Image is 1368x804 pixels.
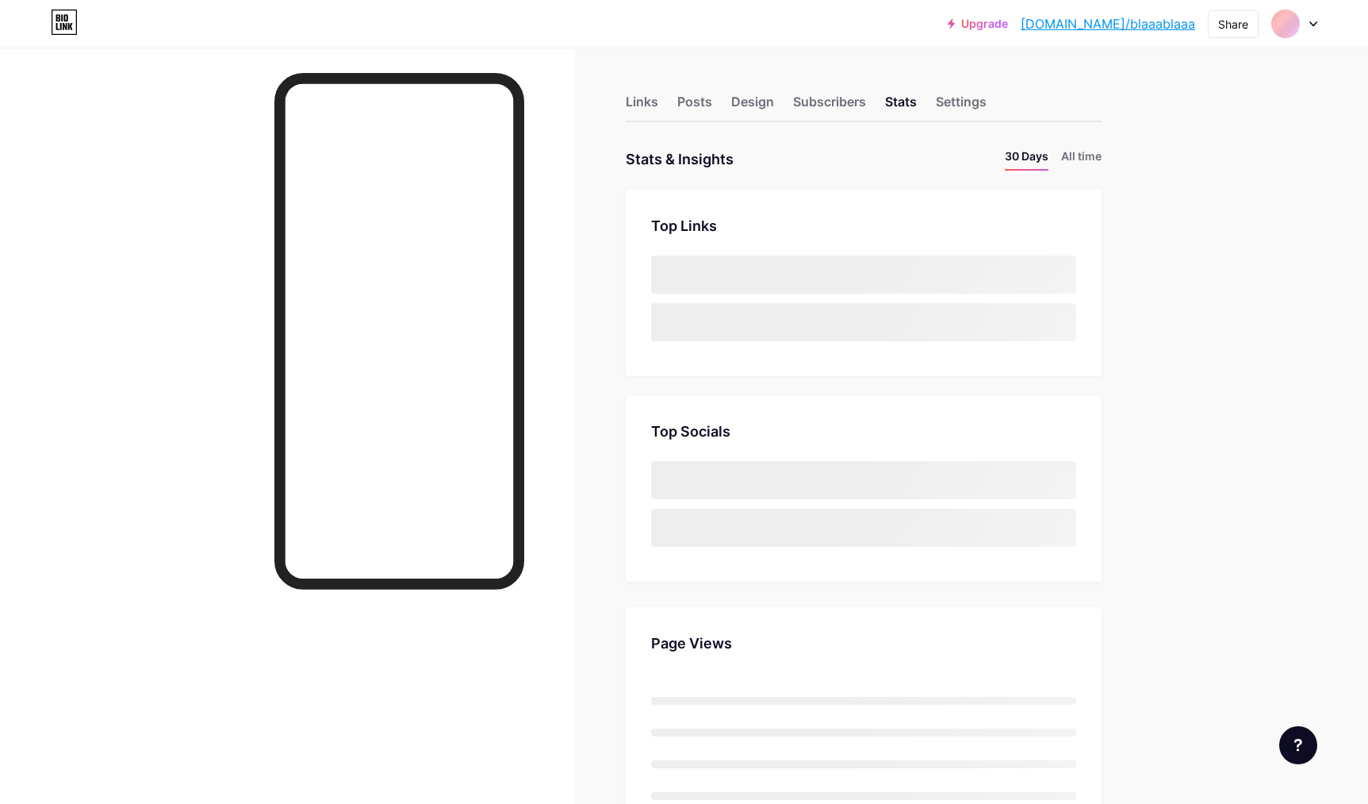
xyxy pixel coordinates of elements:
[1061,148,1102,171] li: All time
[936,92,987,121] div: Settings
[1005,148,1048,171] li: 30 Days
[1218,16,1248,33] div: Share
[651,633,1076,654] div: Page Views
[885,92,917,121] div: Stats
[651,421,1076,442] div: Top Socials
[731,92,774,121] div: Design
[677,92,712,121] div: Posts
[626,92,658,121] div: Links
[651,215,1076,237] div: Top Links
[626,148,734,171] div: Stats & Insights
[948,17,1008,30] a: Upgrade
[1021,14,1195,33] a: [DOMAIN_NAME]/blaaablaaa
[793,92,866,121] div: Subscribers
